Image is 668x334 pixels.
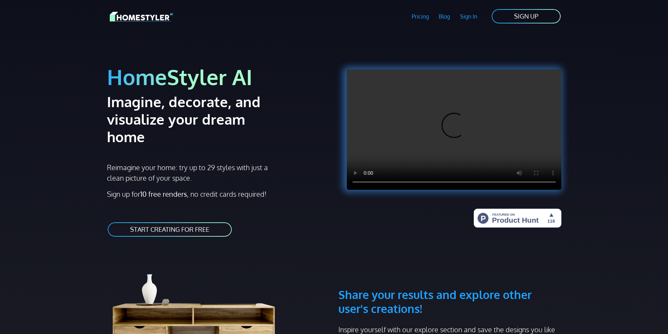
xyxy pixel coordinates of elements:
[107,189,330,199] p: Sign up for , no credit cards required!
[107,64,330,90] h1: HomeStyler AI
[455,8,483,25] a: Sign In
[491,8,561,24] a: SIGN UP
[338,254,561,316] h3: Share your results and explore other user's creations!
[406,8,434,25] a: Pricing
[107,222,232,237] a: START CREATING FOR FREE
[107,162,274,183] p: Reimagine your home: try up to 29 styles with just a clean picture of your space.
[474,209,561,228] img: HomeStyler AI - Interior Design Made Easy: One Click to Your Dream Home | Product Hunt
[107,93,285,145] h2: Imagine, decorate, and visualize your dream home
[434,8,455,25] a: Blog
[140,189,187,199] strong: 10 free renders
[110,11,173,23] img: HomeStyler AI logo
